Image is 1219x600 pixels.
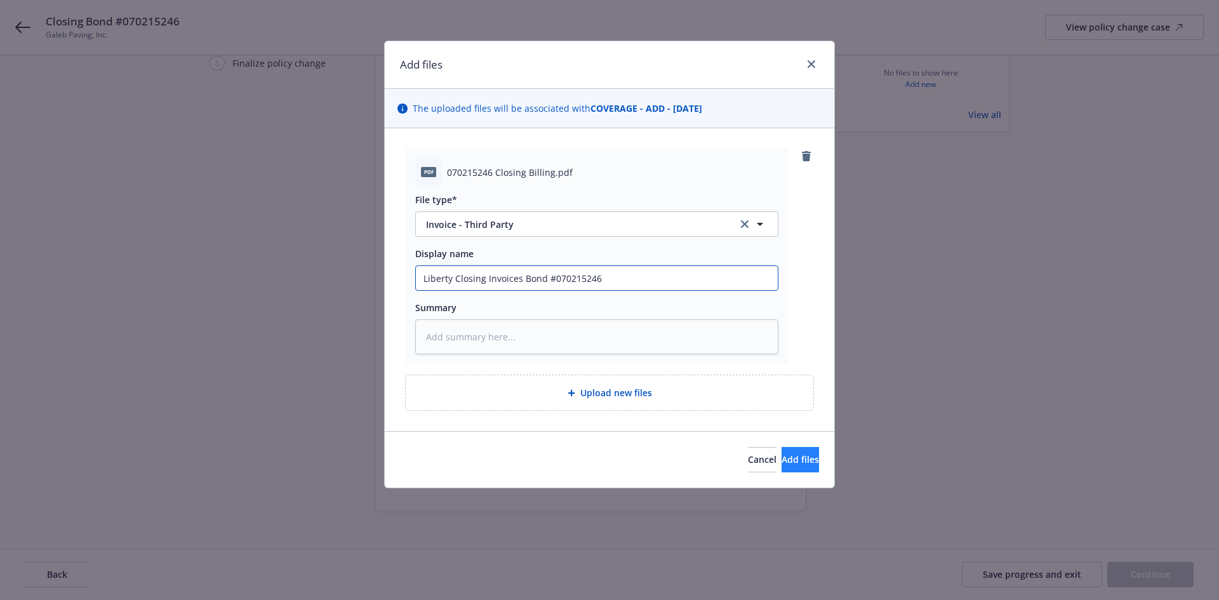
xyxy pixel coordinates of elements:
a: close [804,57,819,72]
span: 070215246 Closing Billing.pdf [447,166,573,179]
span: Add files [782,453,819,465]
div: Upload new files [405,375,814,411]
span: Upload new files [580,386,652,399]
span: Invoice - Third Party [426,218,720,231]
input: Add display name here... [416,266,778,290]
span: File type* [415,194,457,206]
a: remove [799,149,814,164]
h1: Add files [400,57,443,73]
span: Display name [415,248,474,260]
button: Add files [782,447,819,472]
a: clear selection [737,217,752,232]
span: The uploaded files will be associated with [413,102,702,115]
span: Cancel [748,453,776,465]
button: Invoice - Third Partyclear selection [415,211,778,237]
button: Cancel [748,447,776,472]
span: pdf [421,167,436,177]
span: Summary [415,302,456,314]
strong: COVERAGE - ADD - [DATE] [590,102,702,114]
